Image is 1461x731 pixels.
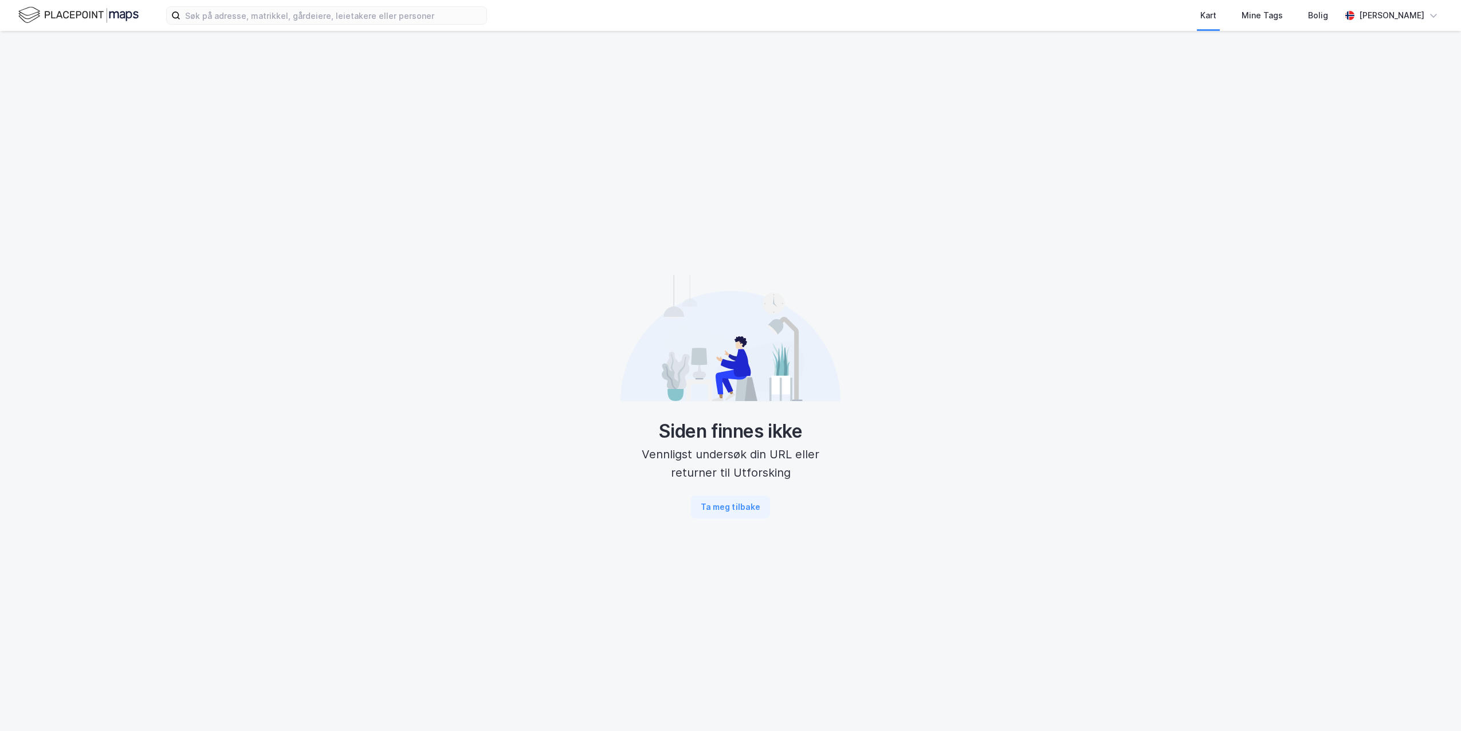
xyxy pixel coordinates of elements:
[1359,9,1424,22] div: [PERSON_NAME]
[1308,9,1328,22] div: Bolig
[180,7,486,24] input: Søk på adresse, matrikkel, gårdeiere, leietakere eller personer
[691,496,770,518] button: Ta meg tilbake
[1404,676,1461,731] iframe: Chat Widget
[620,445,841,482] div: Vennligst undersøk din URL eller returner til Utforsking
[1200,9,1216,22] div: Kart
[18,5,139,25] img: logo.f888ab2527a4732fd821a326f86c7f29.svg
[1242,9,1283,22] div: Mine Tags
[620,420,841,443] div: Siden finnes ikke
